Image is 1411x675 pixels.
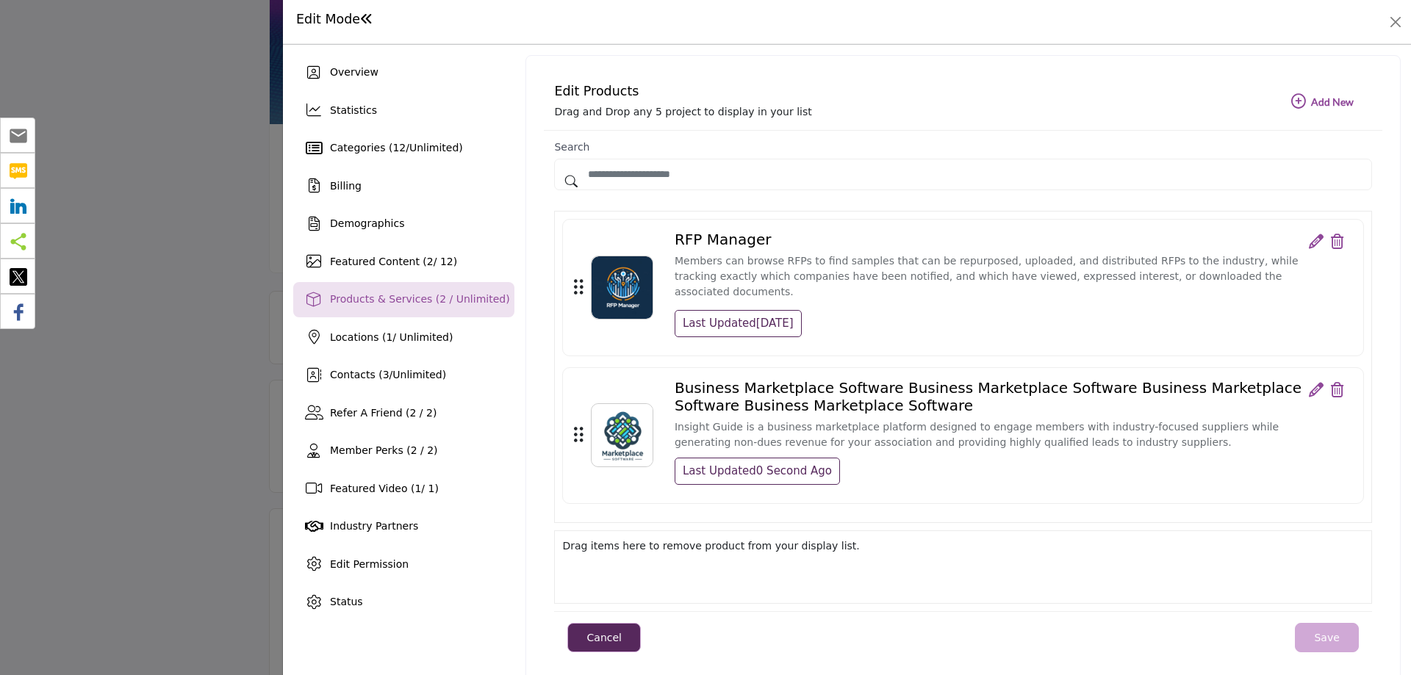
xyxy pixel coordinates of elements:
[330,104,377,116] span: Statistics
[330,444,438,456] span: Member Perks (2 / 2)
[756,317,794,330] span: [DATE]
[1295,623,1359,652] button: Save
[1291,94,1306,109] i: Add New
[567,623,641,652] button: Close
[554,159,1372,190] input: Search by Product Name
[330,256,457,267] span: Featured Content ( / 12)
[330,596,363,607] span: Status
[330,293,510,305] span: Products & Services (2 / Unlimited)
[330,558,409,570] span: Edit Permission
[675,419,1309,450] p: Insight Guide is a business marketplace platform designed to engage members with industry-focused...
[562,538,1364,554] div: Drag items here to remove product from your display list.
[383,369,389,380] span: 3
[554,106,811,118] span: Drag and Drop any 5 project to display in your list
[296,12,373,27] h1: Edit Mode
[330,180,362,192] span: Billing
[386,331,392,343] span: 1
[675,231,771,248] h4: RFP Manager
[756,464,832,477] span: 0 Second Ago
[675,458,840,485] div: Last Updated
[409,142,459,154] span: Unlimited
[330,66,378,78] span: Overview
[554,84,811,99] h2: Edit Products
[392,142,406,154] span: 12
[330,520,418,532] span: Industry Partners
[330,217,404,229] span: Demographics
[554,141,1372,154] h3: Search
[592,256,654,319] img: No RFP Manager logo
[675,310,802,337] div: Last Updated
[330,369,446,380] span: Contacts ( / )
[414,483,421,494] span: 1
[427,256,434,267] span: 2
[675,253,1309,300] p: Members can browse RFPs to find samples that can be repurposed, uploaded, and distributed RFPs to...
[1385,12,1406,32] button: Close
[1291,94,1354,109] b: Add New
[330,142,463,154] span: Categories ( / )
[1273,87,1372,116] button: Add New
[675,379,1302,414] h4: Business Marketplace Software Business Marketplace Software Business Marketplace Software Busines...
[592,404,654,466] img: No Business Marketplace Software Business Marketplace Software Business Marketplace Software Busi...
[330,331,453,343] span: Locations ( / Unlimited)
[330,407,437,419] span: Refer A Friend (2 / 2)
[392,369,442,380] span: Unlimited
[330,483,439,494] span: Featured Video ( / 1)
